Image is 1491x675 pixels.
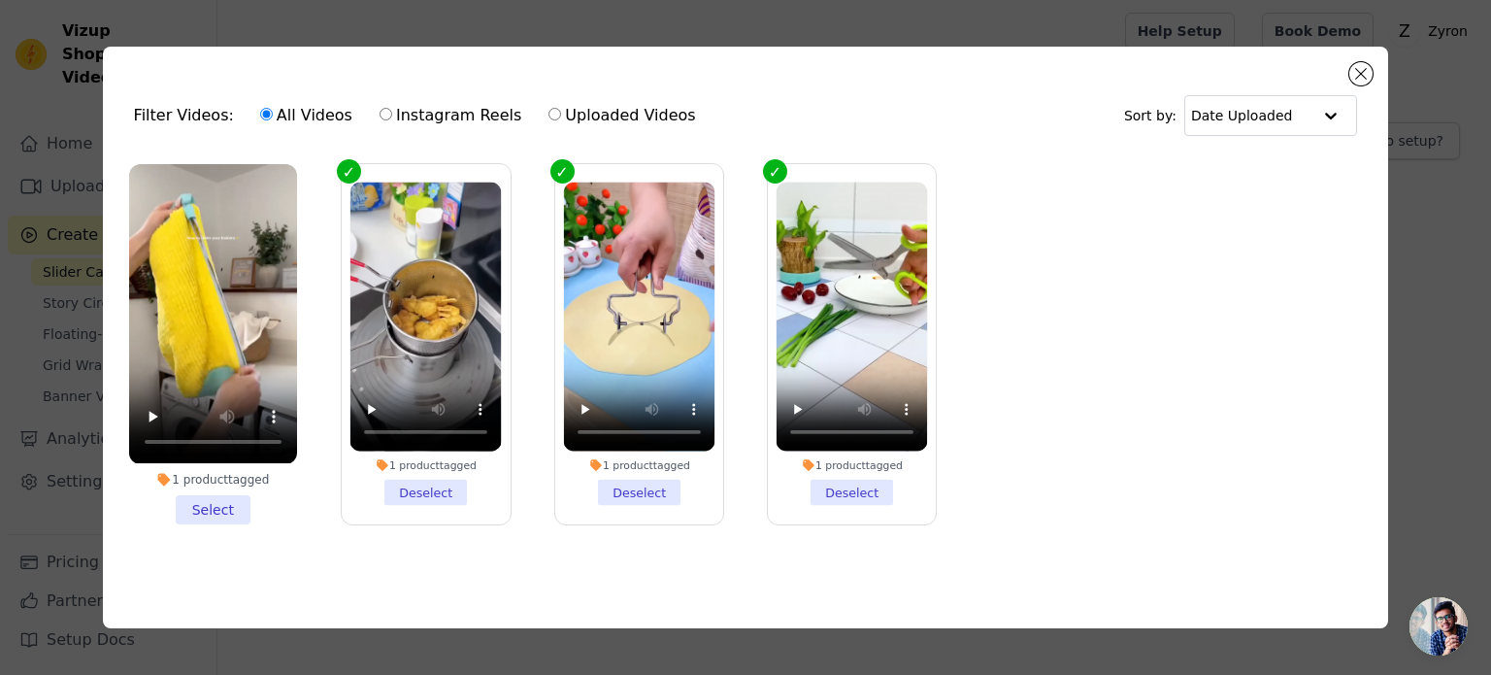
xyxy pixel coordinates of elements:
[1349,62,1373,85] button: Close modal
[1409,597,1468,656] div: Open chat
[350,459,502,473] div: 1 product tagged
[1124,95,1358,136] div: Sort by:
[777,459,928,473] div: 1 product tagged
[547,103,696,128] label: Uploaded Videos
[379,103,522,128] label: Instagram Reels
[259,103,353,128] label: All Videos
[563,459,714,473] div: 1 product tagged
[129,472,297,488] div: 1 product tagged
[134,93,707,138] div: Filter Videos:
